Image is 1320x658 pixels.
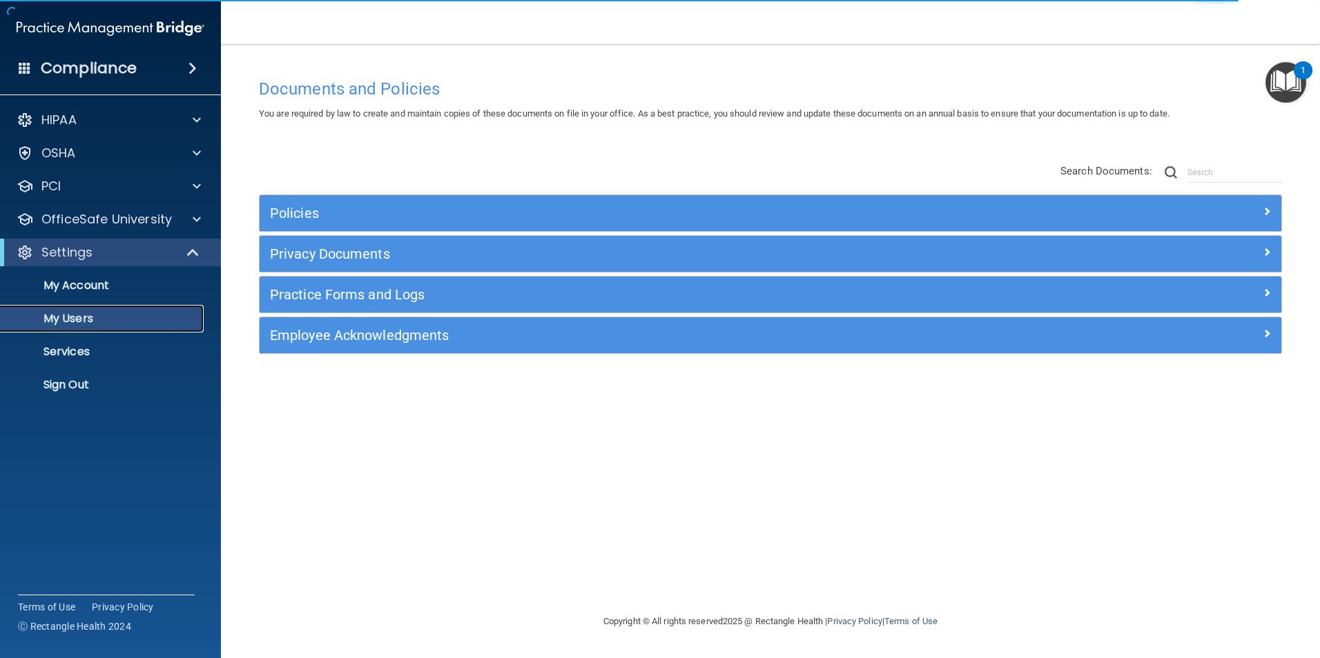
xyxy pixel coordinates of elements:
img: ic-search.3b580494.png [1165,166,1177,179]
span: Search Documents: [1060,165,1152,177]
span: You are required by law to create and maintain copies of these documents on file in your office. ... [259,108,1169,119]
button: Open Resource Center, 1 new notification [1265,62,1306,103]
p: Settings [41,244,93,261]
h5: Employee Acknowledgments [270,328,1016,343]
p: OSHA [41,145,76,161]
a: OfficeSafe University [17,211,201,228]
p: Sign Out [9,378,197,392]
a: Policies [270,202,1271,224]
p: My Account [9,279,197,292]
a: Privacy Policy [827,616,882,626]
a: PCI [17,178,201,195]
div: 1 [1301,70,1306,88]
span: Ⓒ Rectangle Health 2024 [18,619,131,633]
a: OSHA [17,145,201,161]
a: Terms of Use [884,616,938,626]
h5: Practice Forms and Logs [270,287,1016,302]
a: HIPAA [17,112,201,128]
p: HIPAA [41,112,77,128]
h4: Documents and Policies [259,80,1282,98]
p: My Users [9,312,197,326]
p: Services [9,345,197,359]
div: Copyright © All rights reserved 2025 @ Rectangle Health | | [518,599,1022,644]
h5: Policies [270,206,1016,221]
h4: Compliance [41,59,137,78]
a: Practice Forms and Logs [270,283,1271,306]
input: Search [1187,162,1282,183]
p: PCI [41,178,61,195]
a: Privacy Policy [92,600,154,614]
a: Settings [17,244,200,261]
img: PMB logo [17,14,204,42]
p: OfficeSafe University [41,211,172,228]
a: Employee Acknowledgments [270,324,1271,346]
a: Terms of Use [18,600,75,614]
h5: Privacy Documents [270,246,1016,261]
a: Privacy Documents [270,243,1271,265]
